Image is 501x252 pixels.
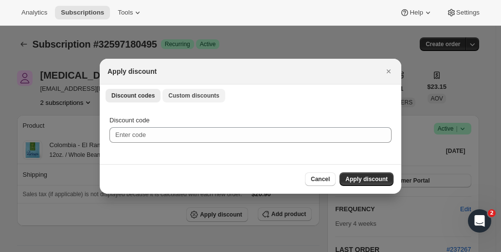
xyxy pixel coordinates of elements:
span: Settings [456,9,480,17]
button: Settings [441,6,485,19]
span: 2 [488,209,496,217]
span: Subscriptions [61,9,104,17]
span: Apply discount [345,175,388,183]
span: Help [410,9,423,17]
span: Discount code [109,117,149,124]
button: Analytics [16,6,53,19]
span: Custom discounts [168,92,219,100]
button: Tools [112,6,148,19]
button: Apply discount [340,172,394,186]
button: Close [382,65,395,78]
button: Help [394,6,438,19]
iframe: Intercom live chat [468,209,491,233]
div: Discount codes [100,106,401,164]
span: Discount codes [111,92,155,100]
button: Discount codes [106,89,161,102]
button: Cancel [305,172,336,186]
button: Custom discounts [162,89,225,102]
button: Subscriptions [55,6,110,19]
h2: Apply discount [107,67,157,76]
input: Enter code [109,127,392,143]
span: Tools [118,9,133,17]
span: Cancel [311,175,330,183]
span: Analytics [21,9,47,17]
